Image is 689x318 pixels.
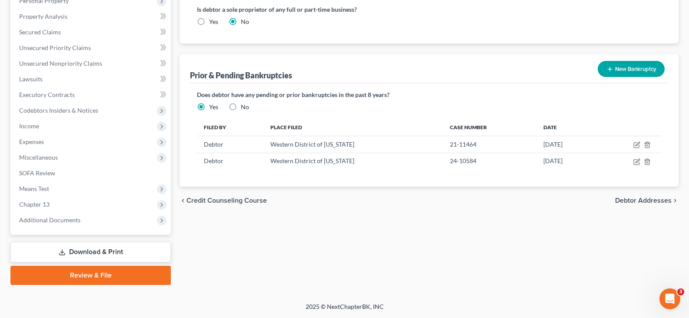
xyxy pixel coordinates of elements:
[197,118,263,136] th: Filed By
[241,17,249,26] label: No
[19,13,67,20] span: Property Analysis
[19,138,44,145] span: Expenses
[12,40,171,56] a: Unsecured Priority Claims
[536,136,597,153] td: [DATE]
[263,118,443,136] th: Place Filed
[241,103,249,111] label: No
[659,288,680,309] iframe: Intercom live chat
[536,118,597,136] th: Date
[443,153,536,169] td: 24-10584
[209,17,218,26] label: Yes
[19,185,49,192] span: Means Test
[19,107,98,114] span: Codebtors Insiders & Notices
[19,44,91,51] span: Unsecured Priority Claims
[12,24,171,40] a: Secured Claims
[443,118,536,136] th: Case Number
[10,242,171,262] a: Download & Print
[615,197,679,204] button: Debtor Addresses chevron_right
[197,90,661,99] label: Does debtor have any pending or prior bankruptcies in the past 8 years?
[180,197,186,204] i: chevron_left
[197,136,263,153] td: Debtor
[672,197,679,204] i: chevron_right
[180,197,267,204] button: chevron_left Credit Counseling Course
[598,61,665,77] button: New Bankruptcy
[263,153,443,169] td: Western District of [US_STATE]
[19,28,61,36] span: Secured Claims
[12,71,171,87] a: Lawsuits
[186,197,267,204] span: Credit Counseling Course
[12,9,171,24] a: Property Analysis
[97,302,592,318] div: 2025 © NextChapterBK, INC
[19,169,55,177] span: SOFA Review
[19,154,58,161] span: Miscellaneous
[197,5,425,14] label: Is debtor a sole proprietor of any full or part-time business?
[12,56,171,71] a: Unsecured Nonpriority Claims
[19,60,102,67] span: Unsecured Nonpriority Claims
[615,197,672,204] span: Debtor Addresses
[536,153,597,169] td: [DATE]
[190,70,292,80] div: Prior & Pending Bankruptcies
[263,136,443,153] td: Western District of [US_STATE]
[677,288,684,295] span: 3
[10,266,171,285] a: Review & File
[19,91,75,98] span: Executory Contracts
[443,136,536,153] td: 21-11464
[197,153,263,169] td: Debtor
[19,122,39,130] span: Income
[12,165,171,181] a: SOFA Review
[209,103,218,111] label: Yes
[12,87,171,103] a: Executory Contracts
[19,216,80,224] span: Additional Documents
[19,201,50,208] span: Chapter 13
[19,75,43,83] span: Lawsuits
